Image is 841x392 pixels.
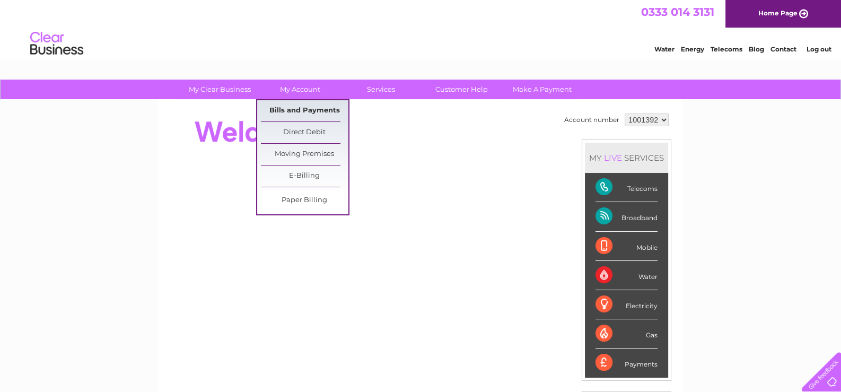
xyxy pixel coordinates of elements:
a: Paper Billing [261,190,348,211]
a: My Account [257,80,344,99]
a: Telecoms [711,45,742,53]
a: Contact [770,45,796,53]
img: logo.png [30,28,84,60]
a: Customer Help [418,80,505,99]
div: Payments [595,349,658,377]
a: Energy [681,45,704,53]
a: Make A Payment [498,80,586,99]
div: Mobile [595,232,658,261]
div: Broadband [595,202,658,231]
div: MY SERVICES [585,143,668,173]
td: Account number [562,111,622,129]
div: Water [595,261,658,290]
div: Telecoms [595,173,658,202]
a: Bills and Payments [261,100,348,121]
div: LIVE [602,153,624,163]
a: 0333 014 3131 [641,5,714,19]
div: Gas [595,319,658,349]
a: E-Billing [261,165,348,187]
div: Electricity [595,290,658,319]
a: Blog [749,45,764,53]
a: Log out [806,45,831,53]
a: Water [654,45,674,53]
div: Clear Business is a trading name of Verastar Limited (registered in [GEOGRAPHIC_DATA] No. 3667643... [171,6,672,51]
a: Moving Premises [261,144,348,165]
a: Direct Debit [261,122,348,143]
a: My Clear Business [176,80,264,99]
a: Services [337,80,425,99]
